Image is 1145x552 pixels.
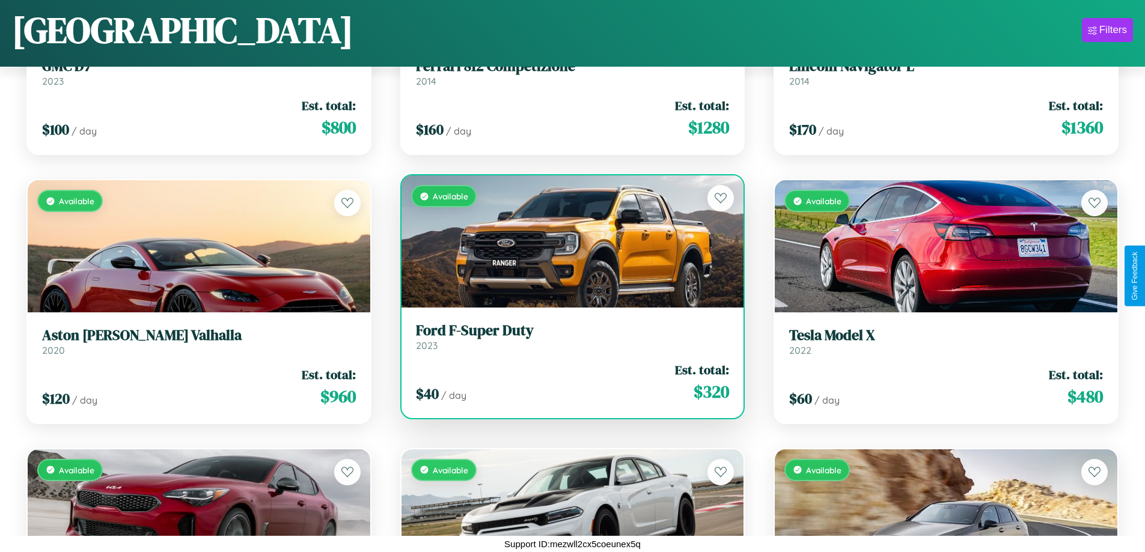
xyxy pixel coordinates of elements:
[416,58,730,87] a: Ferrari 812 Competizione2014
[504,536,641,552] p: Support ID: mezwll2cx5coeunex5q
[433,191,468,201] span: Available
[789,58,1103,87] a: Lincoln Navigator L2014
[12,5,353,55] h1: [GEOGRAPHIC_DATA]
[688,115,729,139] span: $ 1280
[789,344,811,356] span: 2022
[1099,24,1127,36] div: Filters
[433,465,468,475] span: Available
[814,394,840,406] span: / day
[675,97,729,114] span: Est. total:
[42,58,356,75] h3: GMC D7
[59,196,94,206] span: Available
[1131,252,1139,300] div: Give Feedback
[806,196,841,206] span: Available
[789,389,812,408] span: $ 60
[789,327,1103,356] a: Tesla Model X2022
[59,465,94,475] span: Available
[806,465,841,475] span: Available
[789,75,810,87] span: 2014
[416,322,730,351] a: Ford F-Super Duty2023
[322,115,356,139] span: $ 800
[416,339,438,351] span: 2023
[1061,115,1103,139] span: $ 1360
[42,120,69,139] span: $ 100
[42,75,64,87] span: 2023
[416,120,444,139] span: $ 160
[42,389,70,408] span: $ 120
[441,389,466,401] span: / day
[42,58,356,87] a: GMC D72023
[1082,18,1133,42] button: Filters
[302,97,356,114] span: Est. total:
[320,384,356,408] span: $ 960
[416,322,730,339] h3: Ford F-Super Duty
[416,384,439,404] span: $ 40
[42,327,356,356] a: Aston [PERSON_NAME] Valhalla2020
[72,125,97,137] span: / day
[789,58,1103,75] h3: Lincoln Navigator L
[789,120,816,139] span: $ 170
[42,344,65,356] span: 2020
[416,75,436,87] span: 2014
[694,380,729,404] span: $ 320
[819,125,844,137] span: / day
[1049,366,1103,383] span: Est. total:
[1049,97,1103,114] span: Est. total:
[446,125,471,137] span: / day
[789,327,1103,344] h3: Tesla Model X
[675,361,729,378] span: Est. total:
[1067,384,1103,408] span: $ 480
[42,327,356,344] h3: Aston [PERSON_NAME] Valhalla
[72,394,97,406] span: / day
[416,58,730,75] h3: Ferrari 812 Competizione
[302,366,356,383] span: Est. total:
